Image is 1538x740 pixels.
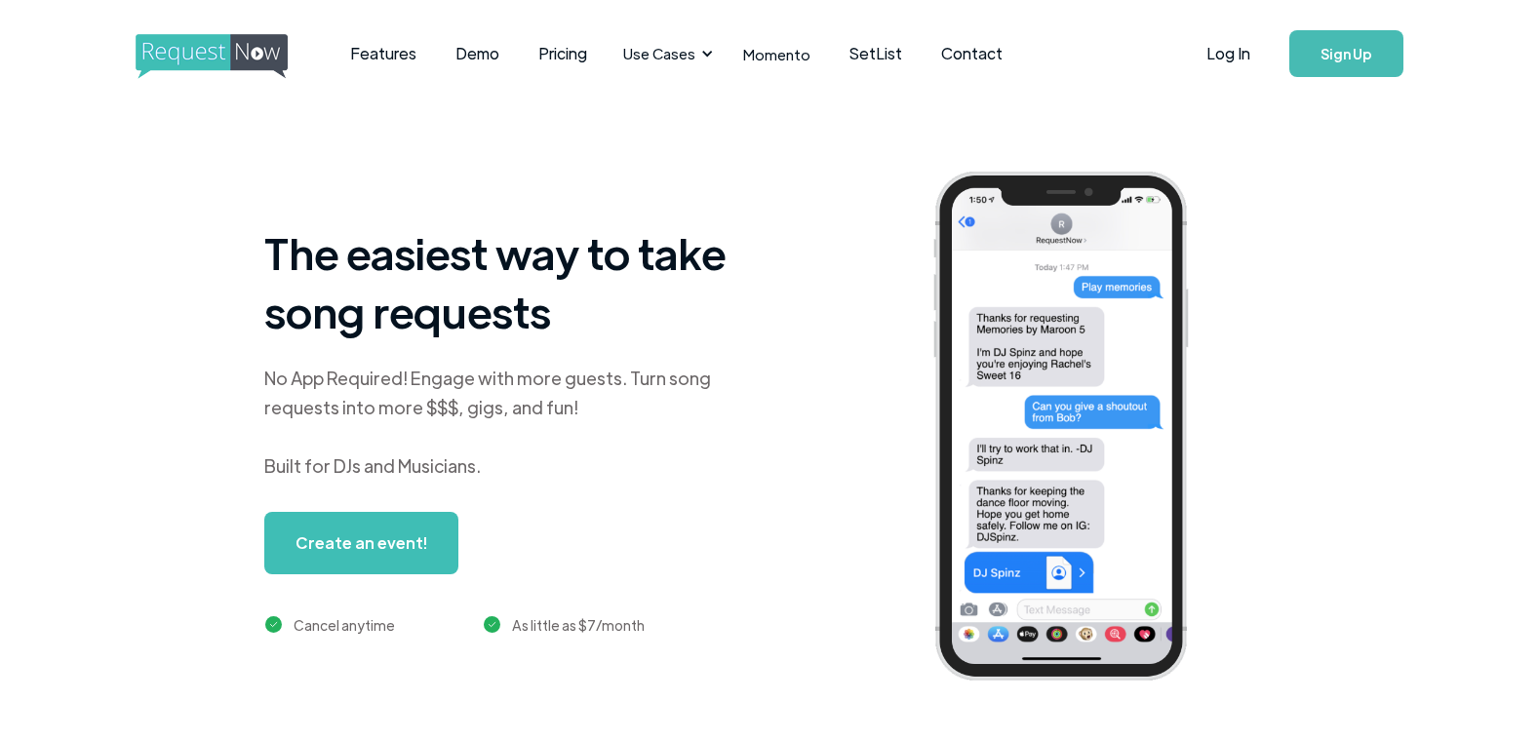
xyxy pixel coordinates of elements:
[436,23,519,84] a: Demo
[294,613,395,637] div: Cancel anytime
[264,223,752,340] h1: The easiest way to take song requests
[911,158,1241,701] img: iphone screenshot
[264,512,458,574] a: Create an event!
[264,364,752,481] div: No App Required! Engage with more guests. Turn song requests into more $$$, gigs, and fun! Built ...
[136,34,282,73] a: home
[623,43,695,64] div: Use Cases
[265,616,282,633] img: green checkmark
[331,23,436,84] a: Features
[724,25,830,83] a: Momento
[611,23,719,84] div: Use Cases
[1187,19,1270,88] a: Log In
[512,613,645,637] div: As little as $7/month
[519,23,607,84] a: Pricing
[1289,30,1403,77] a: Sign Up
[484,616,500,633] img: green checkmark
[922,23,1022,84] a: Contact
[136,34,324,79] img: requestnow logo
[830,23,922,84] a: SetList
